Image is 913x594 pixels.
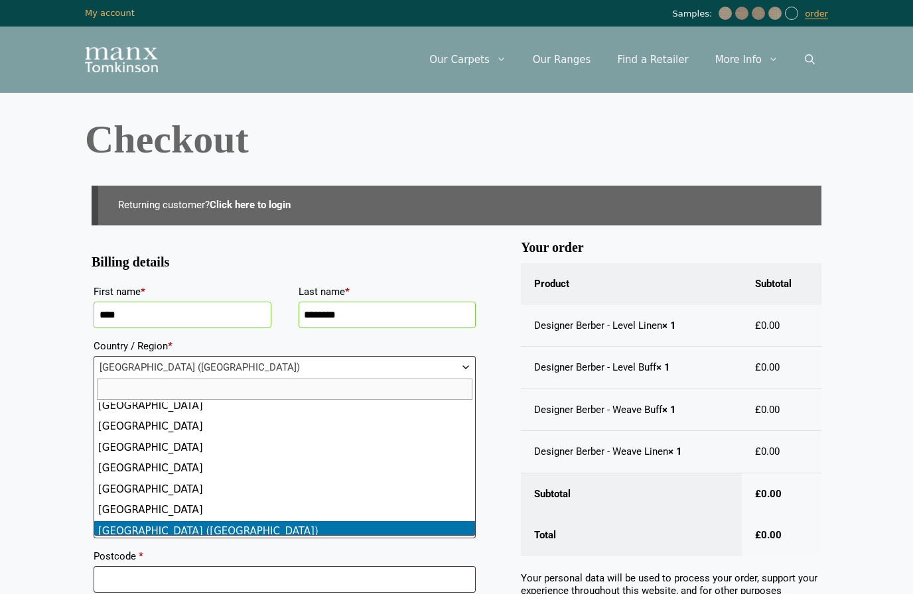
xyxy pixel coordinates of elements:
td: Designer Berber - Level Buff [521,347,742,389]
a: More Info [702,40,792,80]
bdi: 0.00 [755,445,780,457]
strong: × 1 [668,445,682,457]
strong: × 1 [662,320,676,331]
span: £ [755,529,761,541]
bdi: 0.00 [755,320,780,331]
span: £ [755,320,761,331]
li: [GEOGRAPHIC_DATA] [94,479,475,501]
span: £ [755,445,761,457]
a: order [805,9,828,19]
td: Designer Berber - Weave Linen [521,431,742,473]
label: Country / Region [94,336,476,356]
li: [GEOGRAPHIC_DATA] [94,458,475,479]
label: Postcode [94,546,476,566]
li: [GEOGRAPHIC_DATA] [94,396,475,417]
th: Product [521,263,742,305]
strong: × 1 [656,361,670,373]
bdi: 0.00 [755,361,780,373]
img: Manx Tomkinson [85,47,158,72]
h1: Checkout [85,119,828,159]
td: Designer Berber - Level Linen [521,305,742,347]
a: Our Ranges [520,40,604,80]
span: £ [755,361,761,373]
img: Designer Berber-Weave-Buff [752,7,765,20]
a: Find a Retailer [604,40,701,80]
div: Returning customer? [92,186,821,225]
img: Designer Berber Weave Linen [768,7,782,20]
a: Our Carpets [416,40,520,80]
span: United Kingdom (UK) [94,357,475,379]
li: [GEOGRAPHIC_DATA] [94,416,475,438]
a: Open Search Bar [792,40,828,80]
strong: × 1 [662,404,676,416]
li: [GEOGRAPHIC_DATA] [94,438,475,459]
bdi: 0.00 [755,529,782,541]
span: Country / Region [94,356,476,379]
label: First name [94,282,271,302]
h3: Your order [521,245,821,251]
nav: Primary [416,40,828,80]
a: Click here to login [210,199,291,211]
a: My account [85,8,135,18]
span: Samples: [672,9,715,20]
span: £ [755,404,761,416]
label: Last name [299,282,476,302]
h3: Billing details [92,260,478,265]
td: Designer Berber - Weave Buff [521,389,742,432]
bdi: 0.00 [755,404,780,416]
li: [GEOGRAPHIC_DATA] ([GEOGRAPHIC_DATA]) [94,521,475,542]
li: [GEOGRAPHIC_DATA] [94,500,475,521]
img: Designer Berber - Level Buff [735,7,748,20]
th: Total [521,514,742,556]
bdi: 0.00 [755,488,782,500]
span: £ [755,488,761,500]
th: Subtotal [521,473,742,515]
img: Designer Berber - Level Linen [719,7,732,20]
th: Subtotal [742,263,821,305]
